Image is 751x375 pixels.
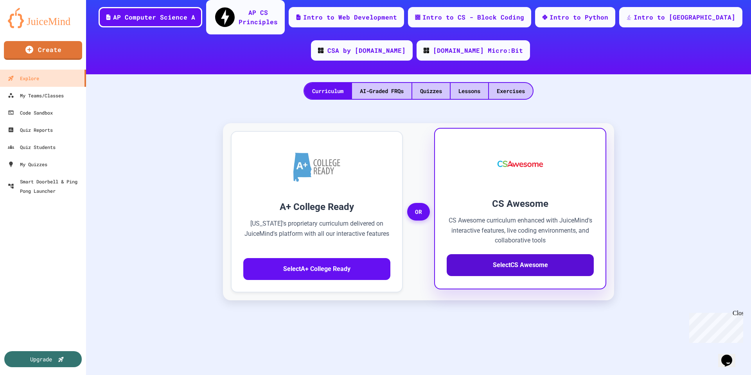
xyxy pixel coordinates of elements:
div: [DOMAIN_NAME] Micro:Bit [433,46,523,55]
img: CS Awesome [490,140,551,187]
div: Intro to Python [550,13,608,22]
img: logo-orange.svg [8,8,78,28]
p: CS Awesome curriculum enhanced with JuiceMind's interactive features, live coding environments, a... [447,215,594,246]
div: Explore [8,74,39,83]
button: SelectCS Awesome [447,254,594,276]
div: Exercises [489,83,533,99]
img: A+ College Ready [293,153,340,182]
div: Quizzes [412,83,450,99]
img: CODE_logo_RGB.png [424,48,429,53]
div: Intro to [GEOGRAPHIC_DATA] [634,13,735,22]
img: CODE_logo_RGB.png [318,48,323,53]
h3: A+ College Ready [243,200,390,214]
div: Quiz Students [8,142,56,152]
div: Intro to CS - Block Coding [422,13,524,22]
div: Quiz Reports [8,125,53,135]
div: Upgrade [30,355,52,363]
a: Create [4,41,82,60]
iframe: chat widget [686,310,743,343]
div: AP CS Principles [239,8,278,27]
iframe: chat widget [718,344,743,367]
div: Chat with us now!Close [3,3,54,50]
p: [US_STATE]'s proprietary curriculum delivered on JuiceMind's platform with all our interactive fe... [243,219,390,249]
div: My Quizzes [8,160,47,169]
div: AP Computer Science A [113,13,195,22]
div: Curriculum [304,83,351,99]
div: Smart Doorbell & Ping Pong Launcher [8,177,83,196]
div: Intro to Web Development [303,13,397,22]
div: CSA by [DOMAIN_NAME] [327,46,406,55]
div: Code Sandbox [8,108,53,117]
span: OR [407,203,430,221]
div: AI-Graded FRQs [352,83,411,99]
div: Lessons [451,83,488,99]
button: SelectA+ College Ready [243,258,390,280]
h3: CS Awesome [447,197,594,211]
div: My Teams/Classes [8,91,64,100]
